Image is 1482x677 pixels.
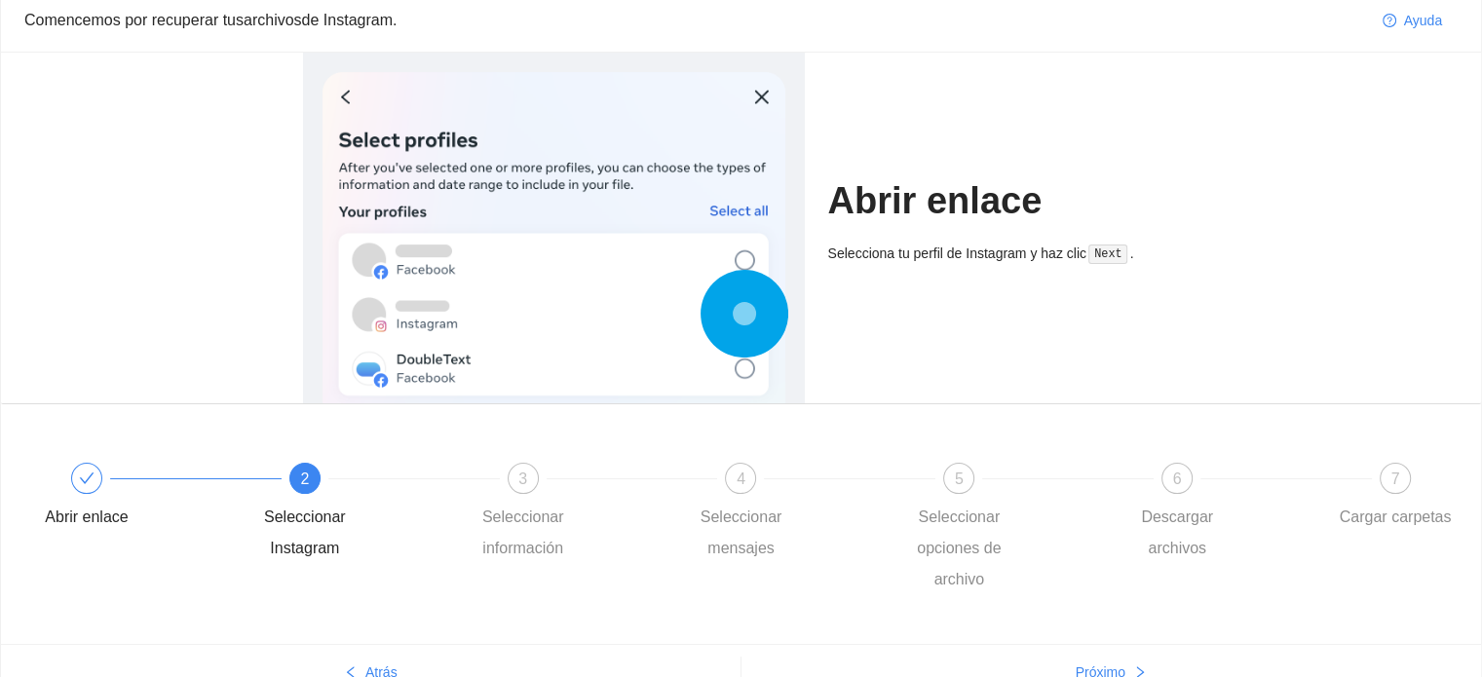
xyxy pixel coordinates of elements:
[24,12,244,28] font: Comencemos por recuperar tus
[482,508,564,556] font: Seleccionar información
[45,508,128,525] font: Abrir enlace
[701,508,782,556] font: Seleccionar mensajes
[248,463,467,564] div: 2Seleccionar Instagram
[302,12,398,28] font: de Instagram.
[1383,14,1396,29] span: círculo de preguntas
[1404,13,1442,28] font: Ayuda
[1339,463,1452,533] div: 7Cargar carpetas
[1391,470,1400,487] font: 7
[264,508,346,556] font: Seleccionar Instagram
[902,463,1121,595] div: 5Seleccionar opciones de archivo
[737,470,745,487] font: 4
[1173,470,1182,487] font: 6
[79,470,95,486] span: controlar
[1340,508,1452,525] font: Cargar carpetas
[1088,244,1127,264] code: Next
[1130,245,1134,261] font: .
[30,463,248,533] div: Abrir enlace
[1141,508,1213,556] font: Descargar archivos
[1367,5,1458,36] button: círculo de preguntasAyuda
[684,463,902,564] div: 4Seleccionar mensajes
[244,12,302,28] font: archivos
[917,508,1001,587] font: Seleccionar opciones de archivo
[1121,463,1339,564] div: 6Descargar archivos
[467,463,685,564] div: 3Seleccionar información
[518,470,527,487] font: 3
[955,470,964,487] font: 5
[828,180,1043,221] font: Abrir enlace
[828,245,1086,261] font: Selecciona tu perfil de Instagram y haz clic
[300,470,309,487] font: 2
